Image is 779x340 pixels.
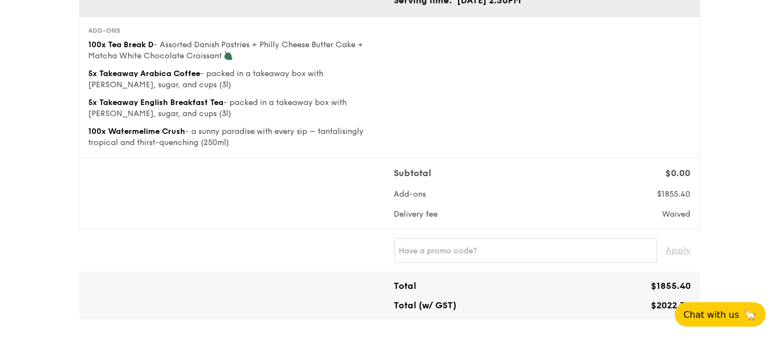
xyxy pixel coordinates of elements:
[666,238,691,263] span: Apply
[394,281,417,291] span: Total
[684,309,739,320] span: Chat with us
[666,168,691,178] span: $0.00
[651,281,691,291] span: $1855.40
[89,127,364,147] span: - a sunny paradise with every sip – tantalisingly tropical and thirst-quenching (250ml)
[89,69,324,89] span: - packed in a takeaway box with [PERSON_NAME], sugar, and cups (3l)
[89,26,385,35] div: Add-ons
[394,300,457,311] span: Total (w/ GST)
[394,209,438,219] span: Delivery fee
[394,189,426,199] span: Add-ons
[394,238,657,263] input: Have a promo code?
[675,302,766,327] button: Chat with us🦙
[744,308,757,321] span: 🦙
[394,168,432,178] span: Subtotal
[663,209,691,219] span: Waived
[89,98,224,107] span: 5x Takeaway English Breakfast Tea
[89,127,186,136] span: 100x Watermelime Crush
[223,51,233,61] img: icon-vegetarian.fe4039eb.svg
[658,189,691,199] span: $1855.40
[89,40,154,49] span: 100x Tea Break D
[89,40,364,61] span: - Assorted Danish Pastries + Philly Cheese Butter Cake + Matcha White Chocolate Croissant
[651,300,691,311] span: $2022.39
[89,69,201,78] span: 5x Takeaway Arabica Coffee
